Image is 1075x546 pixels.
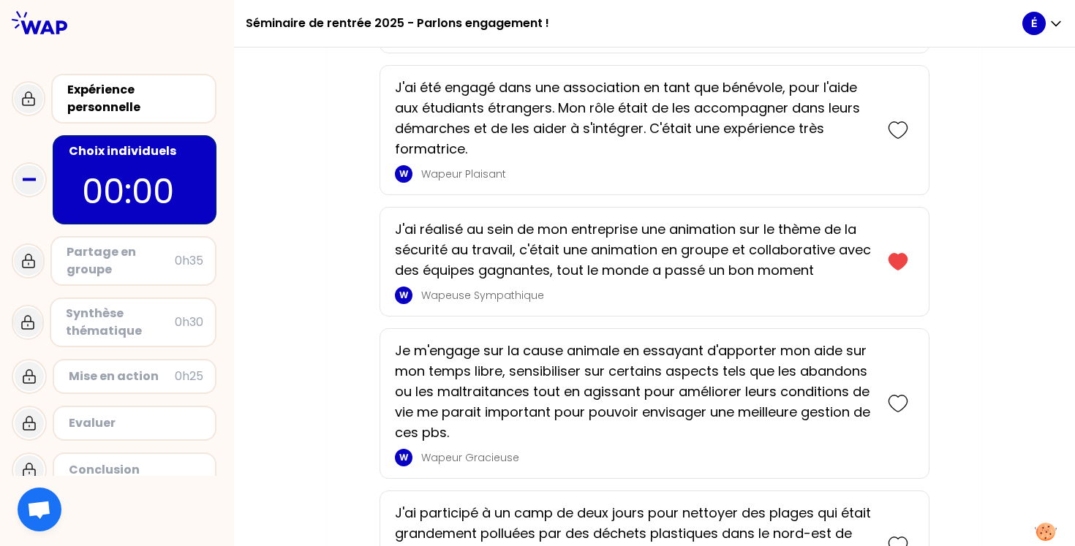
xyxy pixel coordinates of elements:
p: É [1031,16,1038,31]
p: Wapeur Plaisant [421,167,873,181]
p: J'ai été engagé dans une association en tant que bénévole, pour l'aide aux étudiants étrangers. M... [395,77,873,159]
div: Expérience personnelle [67,81,203,116]
p: Wapeur Gracieuse [421,450,873,465]
div: Choix individuels [69,143,203,160]
p: W [399,289,408,301]
button: É [1022,12,1063,35]
div: 0h30 [175,314,203,331]
div: 0h35 [175,252,203,270]
p: J'ai réalisé au sein de mon entreprise une animation sur le thème de la sécurité au travail, c'ét... [395,219,873,281]
div: Partage en groupe [67,243,175,278]
div: Conclusion [69,461,203,479]
div: Evaluer [69,414,203,432]
div: 0h25 [175,368,203,385]
p: Je m'engage sur la cause animale en essayant d'apporter mon aide sur mon temps libre, sensibilise... [395,341,873,443]
div: Synthèse thématique [66,305,175,340]
div: Mise en action [69,368,175,385]
p: W [399,168,408,180]
p: W [399,452,408,463]
p: 00:00 [82,166,187,217]
div: Ouvrir le chat [18,488,61,531]
p: Wapeuse Sympathique [421,288,873,303]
